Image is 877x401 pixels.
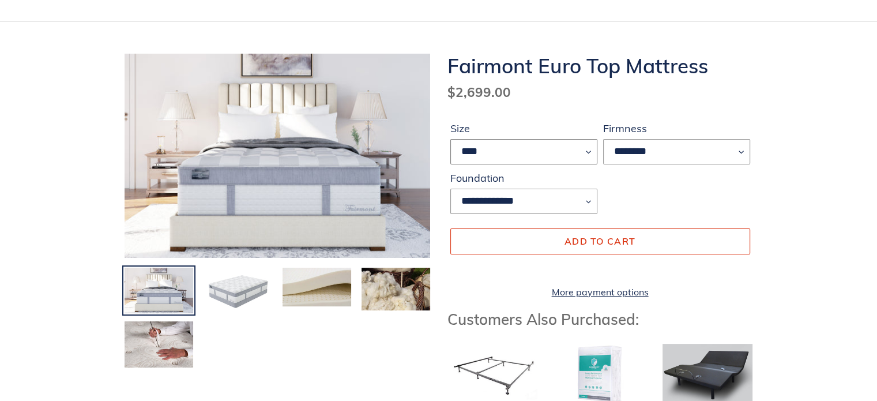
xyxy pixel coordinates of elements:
[603,121,750,136] label: Firmness
[447,310,753,328] h3: Customers Also Purchased:
[450,121,597,136] label: Size
[281,267,352,308] img: Load image into Gallery viewer, natural-talalay-latex-comfort-layers
[123,267,194,315] img: Load image into Gallery viewer, Fairmont-euro-top-talalay-latex-hybrid-mattress-and-foundation
[447,54,753,78] h1: Fairmont Euro Top Mattress
[450,285,750,299] a: More payment options
[202,267,273,315] img: Load image into Gallery viewer, Fairmont-euro-top-mattress-angled-view
[123,320,194,369] img: Load image into Gallery viewer, Hand-tufting-process
[450,170,597,186] label: Foundation
[564,235,635,247] span: Add to cart
[450,228,750,254] button: Add to cart
[360,267,431,312] img: Load image into Gallery viewer, Organic-wool-in-basket
[447,84,511,100] span: $2,699.00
